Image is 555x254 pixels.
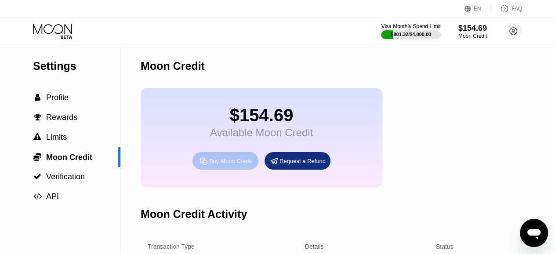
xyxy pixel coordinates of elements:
div: EN [464,4,491,13]
div: Request a Refund [265,152,330,170]
iframe: Button to launch messaging window [520,219,548,247]
div: Moon Credit Activity [141,208,247,221]
div: Moon Credit [458,33,487,39]
span:  [35,94,40,102]
span: Profile [46,93,69,102]
div:  [33,133,42,141]
div: FAQ [511,6,522,12]
div:  [33,152,42,161]
div: $154.69Moon Credit [458,24,487,39]
div: Transaction Type [148,243,195,250]
div:  [33,173,42,181]
span: Rewards [46,113,77,122]
div: Moon Credit [141,60,205,73]
div: Details [305,243,324,250]
div: Available Moon Credit [210,127,313,139]
span: Limits [46,133,67,142]
span:  [33,133,41,141]
span:  [33,173,41,181]
span:  [34,113,41,121]
div: Settings [33,60,120,73]
div: Buy Moon Credit [192,152,258,170]
span: Verification [46,172,85,181]
div: Buy Moon Credit [209,157,252,165]
div:  [33,94,42,102]
div: Request a Refund [279,157,326,165]
div: $801.32 / $4,000.00 [391,32,431,37]
div: Visa Monthly Spend Limit [381,23,440,29]
div:  [33,113,42,121]
div: FAQ [491,4,522,13]
div: $154.69 [458,24,487,33]
span:  [33,152,41,161]
div: Visa Monthly Spend Limit$801.32/$4,000.00 [381,23,440,39]
div: Status [436,243,453,250]
span: Moon Credit [46,153,92,162]
div: EN [474,6,481,12]
span: API [46,192,59,201]
div: $154.69 [210,105,313,125]
span:  [33,192,42,200]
